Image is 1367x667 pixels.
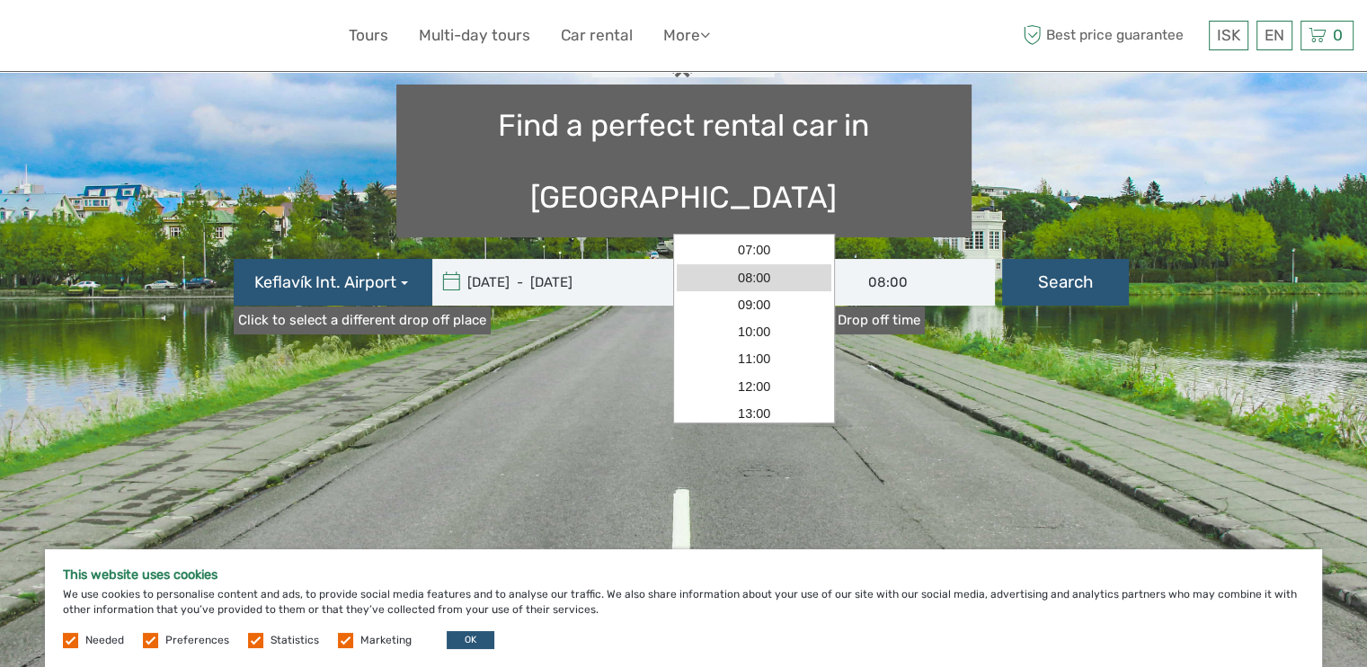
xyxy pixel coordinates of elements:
span: 0 [1330,26,1345,44]
h1: Find a perfect rental car in [GEOGRAPHIC_DATA] [396,84,972,237]
span: ISK [1217,26,1240,44]
a: 09:00 [677,291,831,318]
div: We use cookies to personalise content and ads, to provide social media features and to analyse ou... [45,549,1322,667]
div: EN [1256,21,1292,50]
a: 12:00 [677,373,831,400]
button: Search [1002,259,1129,306]
label: Drop off time [833,307,925,334]
a: 11:00 [677,345,831,372]
span: Best price guarantee [1018,21,1204,50]
a: 08:00 [677,264,831,291]
a: More [663,22,710,49]
p: We're away right now. Please check back later! [25,31,203,46]
label: Preferences [165,633,229,648]
label: Statistics [271,633,319,648]
a: 13:00 [677,400,831,427]
a: Multi-day tours [419,22,530,49]
img: 579-c3ad521b-b2e6-4e2f-ac42-c21f71cf5781_logo_small.jpg [13,13,120,58]
label: Needed [85,633,124,648]
input: Pick up and drop off date [432,259,675,306]
h5: This website uses cookies [63,567,1304,583]
a: 10:00 [677,318,831,345]
button: OK [447,631,494,649]
a: Click to select a different drop off place [234,307,491,334]
span: Keflavík Int. Airport [254,271,396,295]
a: 07:00 [677,236,831,263]
a: Tours [349,22,388,49]
label: Marketing [360,633,412,648]
button: Keflavík Int. Airport [234,259,432,306]
a: Car rental [561,22,633,49]
input: Drop off time [833,259,995,306]
button: Open LiveChat chat widget [207,28,228,49]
